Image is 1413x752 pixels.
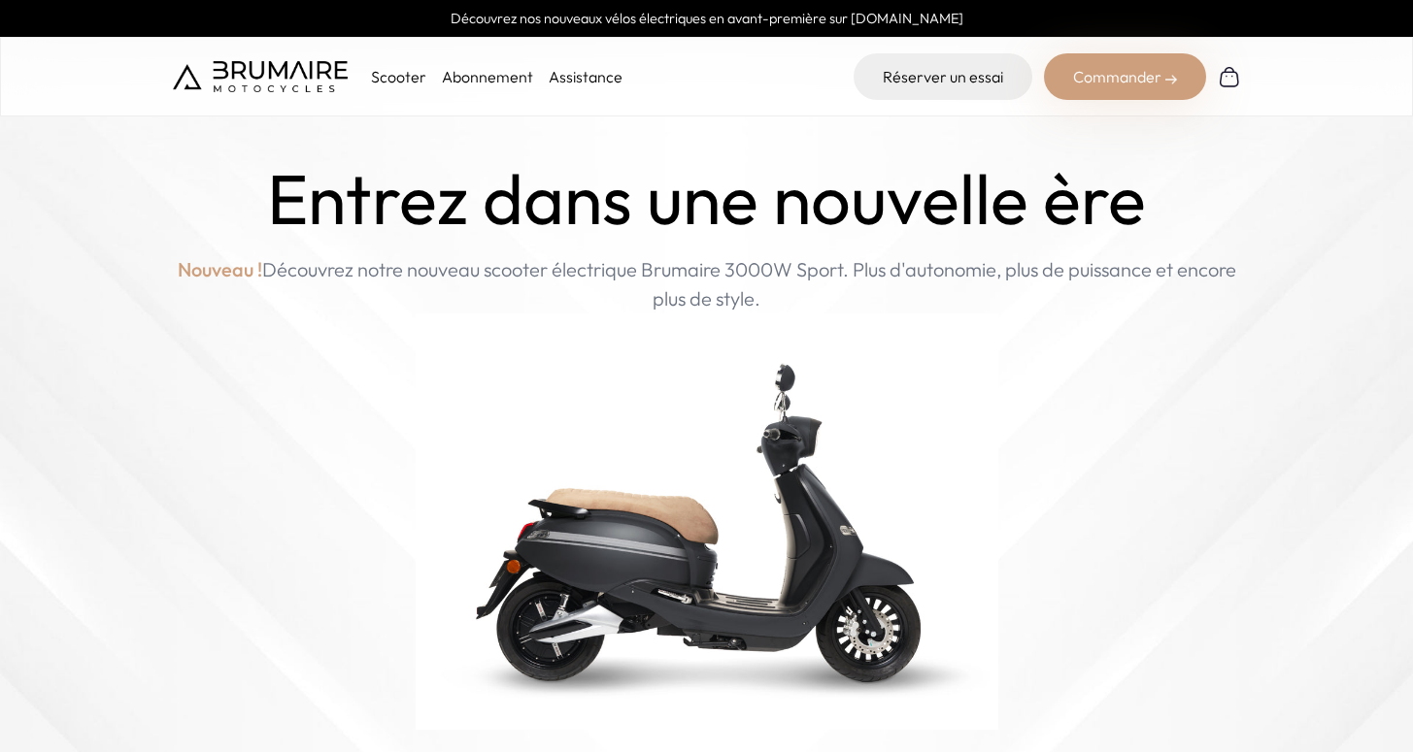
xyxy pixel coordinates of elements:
iframe: Gorgias live chat messenger [1316,661,1394,733]
p: Scooter [371,65,426,88]
h1: Entrez dans une nouvelle ère [267,159,1146,240]
a: Réserver un essai [854,53,1032,100]
img: Panier [1218,65,1241,88]
a: Abonnement [442,67,533,86]
img: right-arrow-2.png [1165,74,1177,85]
p: Découvrez notre nouveau scooter électrique Brumaire 3000W Sport. Plus d'autonomie, plus de puissa... [173,255,1241,313]
div: Commander [1044,53,1206,100]
span: Nouveau ! [178,255,262,284]
img: Brumaire Motocycles [173,61,348,92]
a: Assistance [549,67,622,86]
